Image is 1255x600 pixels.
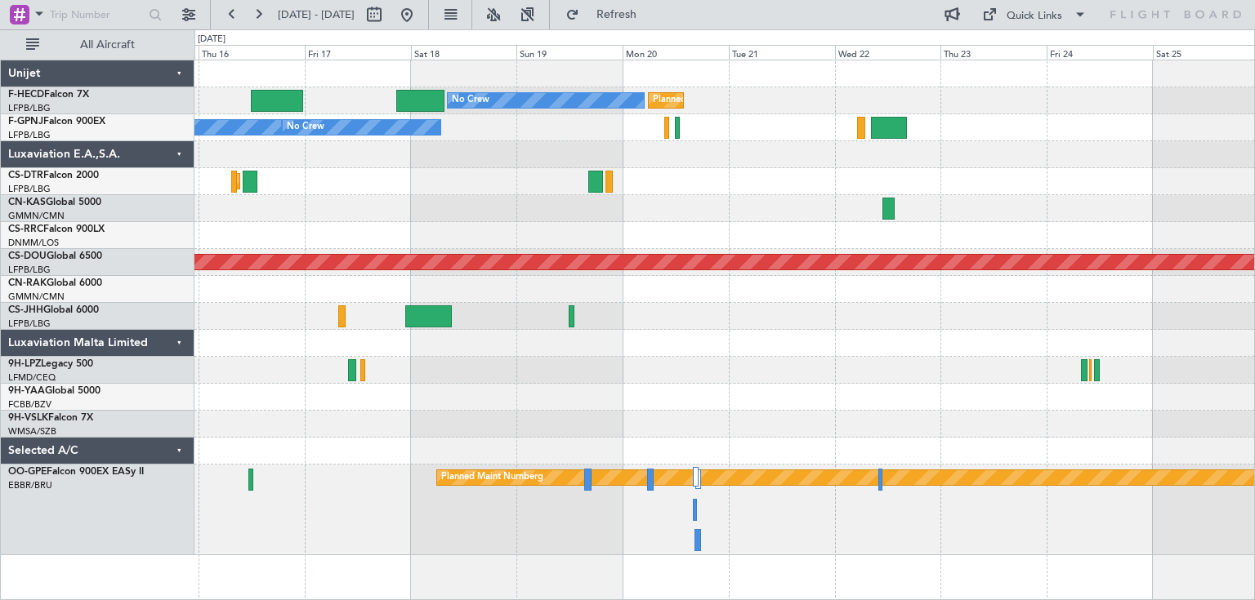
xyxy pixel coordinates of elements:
a: LFPB/LBG [8,129,51,141]
a: CS-RRCFalcon 900LX [8,224,105,234]
div: No Crew [452,88,489,113]
span: CS-DOU [8,251,47,261]
a: FCBB/BZV [8,398,51,411]
div: Tue 21 [729,45,835,60]
a: LFPB/LBG [8,183,51,195]
a: F-HECDFalcon 7X [8,90,89,100]
a: GMMN/CMN [8,291,65,303]
span: Refresh [583,9,651,20]
a: 9H-YAAGlobal 5000 [8,386,100,396]
span: CS-DTR [8,171,43,180]
a: WMSA/SZB [8,425,56,438]
div: Planned Maint [GEOGRAPHIC_DATA] ([GEOGRAPHIC_DATA]) [653,88,910,113]
div: Sun 19 [516,45,623,60]
a: CS-DOUGlobal 6500 [8,251,102,261]
a: OO-GPEFalcon 900EX EASy II [8,467,144,477]
a: CN-RAKGlobal 6000 [8,278,102,288]
div: Wed 22 [835,45,941,60]
div: Fri 17 [305,45,411,60]
span: CS-RRC [8,224,43,234]
span: OO-GPE [8,467,47,477]
span: 9H-LPZ [8,359,41,369]
a: DNMM/LOS [8,237,59,249]
button: All Aircraft [18,32,177,58]
div: Sat 18 [411,45,517,60]
span: CN-KAS [8,198,46,207]
span: All Aircraft [42,39,172,51]
div: Quick Links [1007,8,1062,24]
span: F-HECD [8,90,44,100]
a: LFPB/LBG [8,264,51,276]
span: F-GPNJ [8,117,43,127]
a: CN-KASGlobal 5000 [8,198,101,207]
span: CS-JHH [8,305,43,315]
a: 9H-LPZLegacy 500 [8,359,93,369]
a: CS-DTRFalcon 2000 [8,171,99,180]
span: CN-RAK [8,278,47,288]
a: LFPB/LBG [8,102,51,114]
a: LFMD/CEQ [8,371,56,384]
div: No Crew [287,115,324,140]
a: F-GPNJFalcon 900EX [8,117,105,127]
div: [DATE] [198,33,226,47]
a: GMMN/CMN [8,210,65,222]
a: EBBR/BRU [8,479,52,491]
input: Trip Number [50,2,144,27]
div: Fri 24 [1047,45,1153,60]
div: Thu 16 [199,45,305,60]
a: 9H-VSLKFalcon 7X [8,413,93,423]
div: Thu 23 [940,45,1047,60]
button: Quick Links [974,2,1095,28]
a: CS-JHHGlobal 6000 [8,305,99,315]
a: LFPB/LBG [8,318,51,330]
div: Mon 20 [623,45,729,60]
span: [DATE] - [DATE] [278,7,355,22]
button: Refresh [558,2,656,28]
div: Planned Maint Nurnberg [441,465,543,490]
span: 9H-VSLK [8,413,48,423]
span: 9H-YAA [8,386,45,396]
